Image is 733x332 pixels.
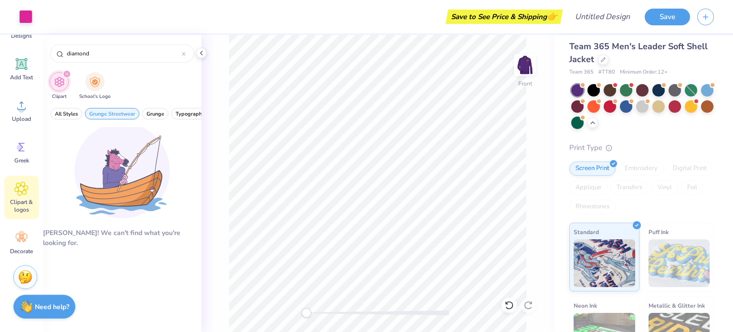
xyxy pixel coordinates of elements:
[52,93,67,100] span: Clipart
[569,181,607,195] div: Applique
[35,302,69,311] strong: Need help?
[50,72,69,100] div: filter for Clipart
[74,123,170,218] img: Loading...
[518,79,532,88] div: Front
[302,308,311,318] div: Accessibility label
[649,239,710,287] img: Puff Ink
[14,157,29,164] span: Greek
[569,41,708,65] span: Team 365 Men's Leader Soft Shell Jacket
[618,161,664,176] div: Embroidery
[598,68,615,76] span: # TT80
[43,228,201,248] div: [PERSON_NAME]! We can't find what you're looking for.
[147,110,164,118] span: Grunge
[649,300,705,311] span: Metallic & Glitter Ink
[90,76,100,87] img: School's Logo Image
[54,76,65,87] img: Clipart Image
[667,161,713,176] div: Digital Print
[649,227,669,237] span: Puff Ink
[85,108,139,119] button: filter button
[620,68,668,76] span: Minimum Order: 12 +
[569,161,616,176] div: Screen Print
[79,72,111,100] div: filter for School's Logo
[12,115,31,123] span: Upload
[574,239,635,287] img: Standard
[11,32,32,40] span: Designs
[50,72,69,100] button: filter button
[567,7,638,26] input: Untitled Design
[66,49,182,58] input: Try "Stars"
[171,108,209,119] button: filter button
[574,227,599,237] span: Standard
[547,11,557,22] span: 👉
[569,200,616,214] div: Rhinestones
[448,10,560,24] div: Save to See Price & Shipping
[610,181,649,195] div: Transfers
[569,68,594,76] span: Team 365
[89,110,135,118] span: Grunge Streetwear
[651,181,678,195] div: Vinyl
[79,72,111,100] button: filter button
[142,108,168,119] button: filter button
[51,108,82,119] button: filter button
[6,198,37,214] span: Clipart & logos
[681,181,703,195] div: Foil
[79,93,111,100] span: School's Logo
[10,247,33,255] span: Decorate
[55,110,78,118] span: All Styles
[176,110,205,118] span: Typography
[574,300,597,311] span: Neon Ink
[569,142,714,153] div: Print Type
[645,9,690,25] button: Save
[515,55,534,75] img: Front
[10,74,33,81] span: Add Text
